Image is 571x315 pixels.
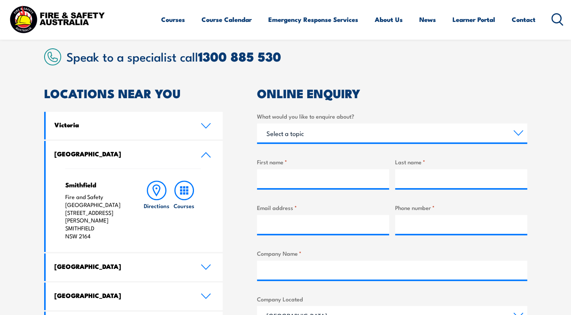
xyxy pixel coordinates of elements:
label: Email address [257,203,389,212]
h2: LOCATIONS NEAR YOU [44,88,223,98]
a: Courses [161,9,185,29]
h6: Courses [174,202,194,210]
h2: ONLINE ENQUIRY [257,88,527,98]
h4: [GEOGRAPHIC_DATA] [54,291,189,300]
a: Directions [143,181,170,240]
label: Last name [395,157,527,166]
a: News [419,9,436,29]
h4: [GEOGRAPHIC_DATA] [54,150,189,158]
a: About Us [375,9,403,29]
a: Courses [171,181,198,240]
a: Course Calendar [202,9,252,29]
a: Learner Portal [452,9,495,29]
h2: Speak to a specialist call [66,49,527,63]
a: Contact [512,9,536,29]
label: What would you like to enquire about? [257,112,527,120]
label: Company Located [257,295,527,303]
a: [GEOGRAPHIC_DATA] [46,283,223,310]
label: Phone number [395,203,527,212]
h4: Smithfield [65,181,128,189]
a: [GEOGRAPHIC_DATA] [46,141,223,168]
h4: [GEOGRAPHIC_DATA] [54,262,189,270]
h4: Victoria [54,120,189,129]
p: Fire and Safety [GEOGRAPHIC_DATA] [STREET_ADDRESS][PERSON_NAME] SMITHFIELD NSW 2164 [65,193,128,240]
a: 1300 885 530 [198,46,281,66]
a: [GEOGRAPHIC_DATA] [46,253,223,281]
label: Company Name [257,249,527,258]
label: First name [257,157,389,166]
a: Emergency Response Services [268,9,358,29]
a: Victoria [46,112,223,139]
h6: Directions [144,202,169,210]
